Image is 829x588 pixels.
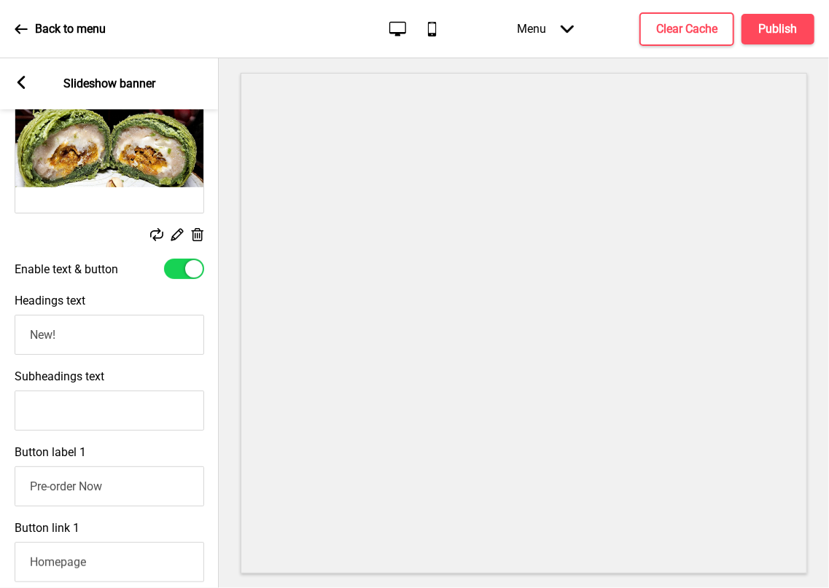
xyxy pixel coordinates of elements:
label: Enable text & button [15,262,118,276]
label: Subheadings text [15,369,104,383]
div: Menu [502,7,588,50]
label: Button link 1 [15,521,79,535]
label: Button label 1 [15,445,86,459]
input: Paste a link or search [15,542,204,582]
a: Back to menu [15,9,106,49]
h4: Clear Cache [656,21,717,37]
label: Headings text [15,294,85,307]
p: Back to menu [35,21,106,37]
button: Publish [742,14,814,44]
img: Image [15,83,203,213]
p: Slideshow banner [63,76,155,92]
button: Clear Cache [639,12,734,46]
h4: Publish [759,21,798,37]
